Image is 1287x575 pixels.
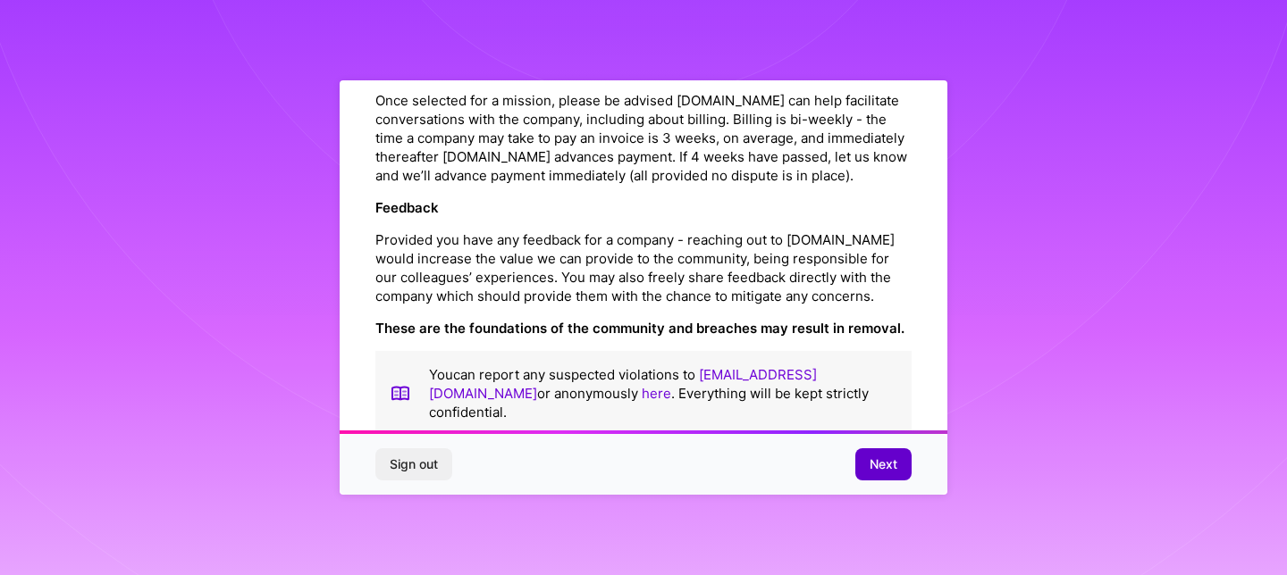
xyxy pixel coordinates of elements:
strong: Feedback [375,199,439,216]
strong: These are the foundations of the community and breaches may result in removal. [375,320,904,337]
p: You can report any suspected violations to or anonymously . Everything will be kept strictly conf... [429,365,897,421]
button: Sign out [375,448,452,480]
img: book icon [390,365,411,421]
a: here [642,385,671,402]
span: Next [870,455,897,473]
p: Once selected for a mission, please be advised [DOMAIN_NAME] can help facilitate conversations wi... [375,91,912,185]
span: Sign out [390,455,438,473]
p: Provided you have any feedback for a company - reaching out to [DOMAIN_NAME] would increase the v... [375,230,912,305]
a: [EMAIL_ADDRESS][DOMAIN_NAME] [429,366,817,402]
button: Next [855,448,912,480]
